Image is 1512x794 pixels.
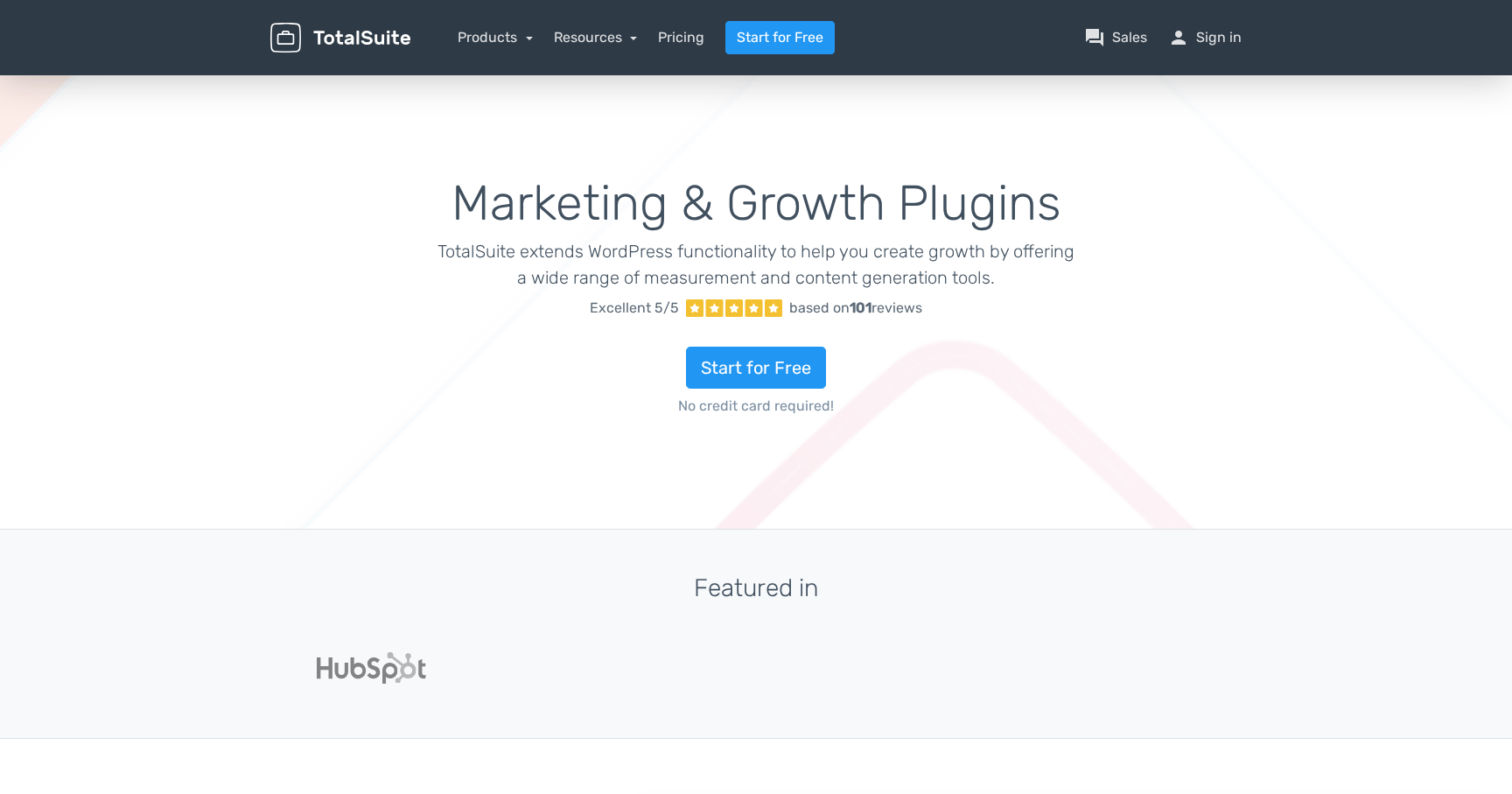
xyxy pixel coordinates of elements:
a: Excellent 5/5 based on101reviews [437,291,1075,326]
img: TotalSuite for WordPress [270,23,410,53]
strong: 101 [850,299,871,316]
span: question_answer [1084,27,1105,48]
img: Hubspot [317,652,426,684]
h1: Marketing & Growth Plugins [437,177,1075,231]
div: based on reviews [789,298,922,319]
h3: Featured in [270,575,1242,602]
a: personSign in [1168,27,1242,48]
span: Excellent 5/5 [590,298,679,319]
a: question_answerSales [1084,27,1147,48]
span: person [1168,27,1189,48]
a: Products [458,29,533,46]
span: No credit card required! [437,396,1075,417]
a: Start for Free [725,21,835,54]
a: Pricing [658,27,704,48]
p: TotalSuite extends WordPress functionality to help you create growth by offering a wide range of ... [437,238,1075,291]
a: Start for Free [686,347,826,389]
a: Resources [554,29,638,46]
